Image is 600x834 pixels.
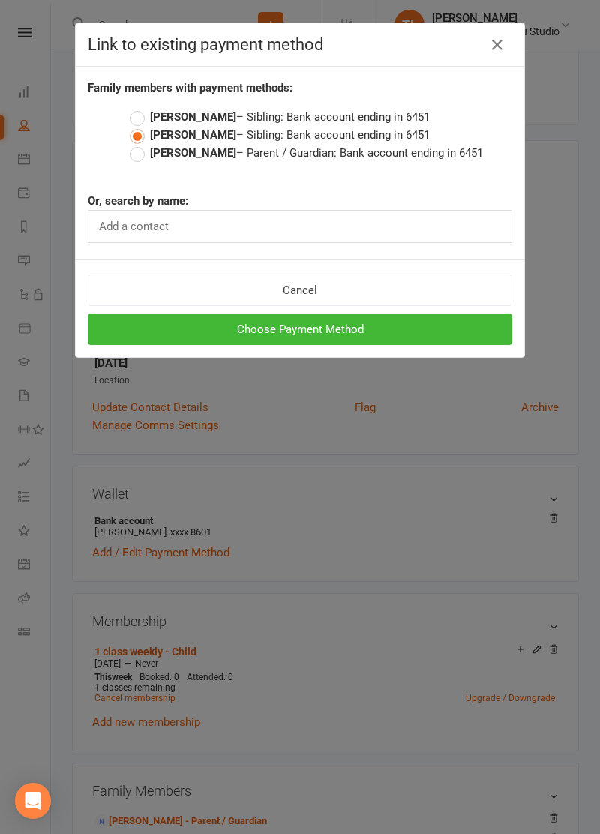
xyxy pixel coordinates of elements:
[485,33,509,57] button: Close
[150,146,236,160] strong: [PERSON_NAME]
[97,217,174,236] input: Add a contact
[150,128,236,142] strong: [PERSON_NAME]
[88,35,512,54] h4: Link to existing payment method
[88,81,292,94] strong: Family members with payment methods:
[15,783,51,819] div: Open Intercom Messenger
[130,108,430,126] label: – Sibling: Bank account ending in 6451
[88,313,512,345] button: Choose Payment Method
[88,274,512,306] button: Cancel
[130,144,483,162] label: – Parent / Guardian: Bank account ending in 6451
[130,126,430,144] label: – Sibling: Bank account ending in 6451
[150,110,236,124] strong: [PERSON_NAME]
[88,194,188,208] strong: Or, search by name:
